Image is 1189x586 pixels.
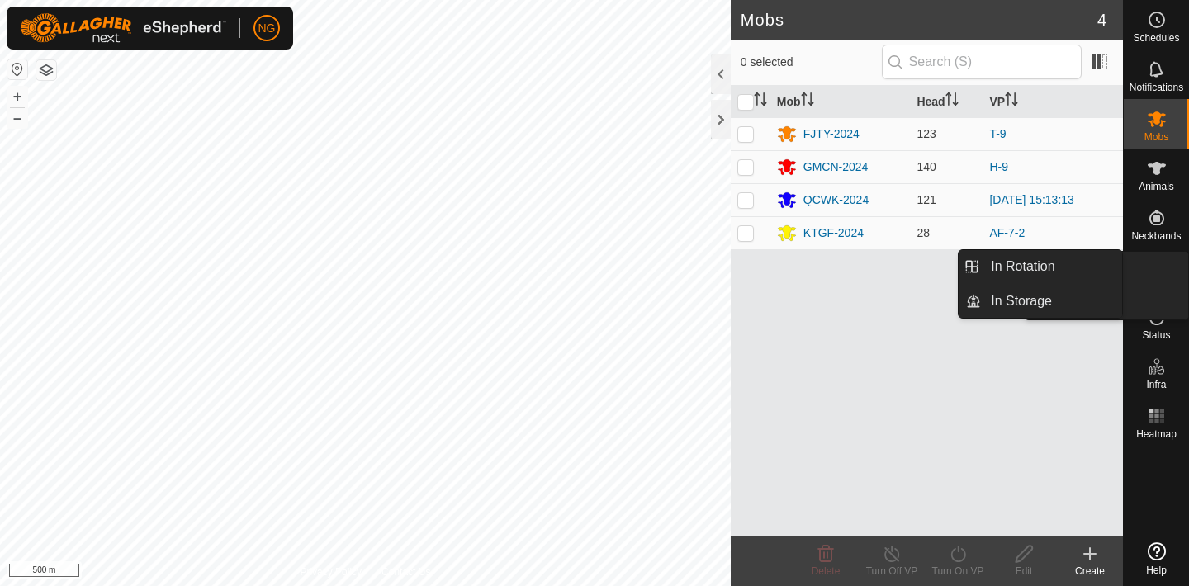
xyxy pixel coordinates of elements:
th: VP [983,86,1123,118]
button: + [7,87,27,106]
span: Status [1142,330,1170,340]
p-sorticon: Activate to sort [754,95,767,108]
div: KTGF-2024 [803,224,864,242]
th: Head [910,86,983,118]
span: 121 [917,193,936,206]
span: In Rotation [991,257,1054,276]
div: Create [1057,564,1123,579]
div: Edit [991,564,1057,579]
span: Help [1146,565,1167,575]
span: 28 [917,226,930,239]
p-sorticon: Activate to sort [945,95,959,108]
span: 0 selected [741,54,882,71]
div: Turn Off VP [859,564,925,579]
span: 140 [917,160,936,173]
a: AF-7-2 [989,226,1025,239]
input: Search (S) [882,45,1082,79]
div: Turn On VP [925,564,991,579]
a: T-9 [989,127,1006,140]
a: Help [1124,536,1189,582]
button: Reset Map [7,59,27,79]
div: QCWK-2024 [803,191,869,209]
th: Mob [770,86,911,118]
button: Map Layers [36,60,56,80]
img: Gallagher Logo [20,13,226,43]
a: In Storage [981,285,1122,318]
span: Delete [812,565,841,577]
div: GMCN-2024 [803,158,869,176]
li: In Storage [959,285,1122,318]
span: Heatmap [1136,429,1177,439]
span: 4 [1097,7,1106,32]
span: Notifications [1130,83,1183,92]
span: Neckbands [1131,231,1181,241]
div: FJTY-2024 [803,125,860,143]
span: Animals [1139,182,1174,191]
p-sorticon: Activate to sort [1005,95,1018,108]
a: Contact Us [381,565,430,579]
a: H-9 [989,160,1008,173]
a: Privacy Policy [300,565,362,579]
span: Infra [1146,380,1166,390]
span: 123 [917,127,936,140]
a: In Rotation [981,250,1122,283]
button: – [7,108,27,128]
span: Schedules [1133,33,1179,43]
li: In Rotation [959,250,1122,283]
span: Mobs [1144,132,1168,142]
p-sorticon: Activate to sort [801,95,814,108]
a: [DATE] 15:13:13 [989,193,1073,206]
span: In Storage [991,291,1052,311]
span: NG [258,20,276,37]
h2: Mobs [741,10,1097,30]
